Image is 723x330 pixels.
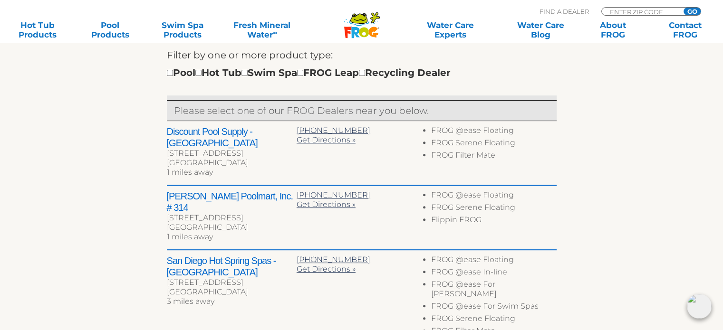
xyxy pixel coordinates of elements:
a: [PHONE_NUMBER] [297,190,370,199]
span: 1 miles away [167,168,213,177]
a: Hot TubProducts [10,20,66,39]
li: FROG @ease Floating [431,126,556,138]
h2: [PERSON_NAME] Poolmart, Inc. # 314 [167,190,297,213]
sup: ∞ [272,29,277,36]
li: Flippin FROG [431,215,556,227]
img: openIcon [687,294,712,319]
a: PoolProducts [82,20,138,39]
a: Get Directions » [297,135,356,144]
span: 1 miles away [167,232,213,241]
li: FROG Serene Floating [431,203,556,215]
h2: San Diego Hot Spring Spas - [GEOGRAPHIC_DATA] [167,255,297,278]
a: [PHONE_NUMBER] [297,126,370,135]
p: Please select one of our FROG Dealers near you below. [174,103,549,118]
div: [STREET_ADDRESS] [167,149,297,158]
a: Get Directions » [297,200,356,209]
div: [GEOGRAPHIC_DATA] [167,158,297,168]
div: [STREET_ADDRESS] [167,278,297,287]
label: Filter by one or more product type: [167,47,333,63]
li: FROG Filter Mate [431,151,556,163]
p: Find A Dealer [540,7,589,16]
div: [STREET_ADDRESS] [167,213,297,223]
a: Get Directions » [297,264,356,273]
a: Water CareBlog [512,20,569,39]
a: Fresh MineralWater∞ [227,20,297,39]
a: Swim SpaProducts [154,20,211,39]
div: [GEOGRAPHIC_DATA] [167,287,297,297]
li: FROG Serene Floating [431,314,556,326]
a: AboutFROG [585,20,641,39]
div: [GEOGRAPHIC_DATA] [167,223,297,232]
a: [PHONE_NUMBER] [297,255,370,264]
li: FROG @ease For [PERSON_NAME] [431,280,556,302]
li: FROG @ease In-line [431,267,556,280]
a: Water CareExperts [405,20,496,39]
h2: Discount Pool Supply - [GEOGRAPHIC_DATA] [167,126,297,149]
div: Pool Hot Tub Swim Spa FROG Leap Recycling Dealer [167,65,451,80]
input: GO [684,8,701,15]
span: 3 miles away [167,297,214,306]
li: FROG Serene Floating [431,138,556,151]
li: FROG @ease Floating [431,255,556,267]
input: Zip Code Form [609,8,673,16]
a: ContactFROG [657,20,713,39]
li: FROG @ease For Swim Spas [431,302,556,314]
li: FROG @ease Floating [431,190,556,203]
